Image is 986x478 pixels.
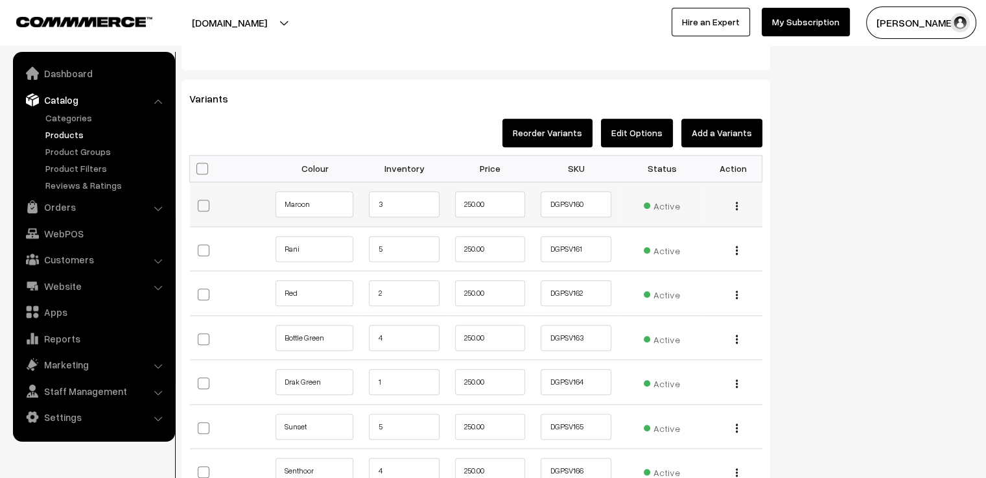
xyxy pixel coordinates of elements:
[42,178,170,192] a: Reviews & Ratings
[16,88,170,112] a: Catalog
[950,13,970,32] img: user
[541,280,611,306] input: SKU
[644,241,680,257] span: Active
[541,325,611,351] input: SKU
[736,424,738,432] img: Menu
[681,119,762,147] button: Add a Variants
[369,280,439,306] input: 2
[16,195,170,219] a: Orders
[16,405,170,429] a: Settings
[42,111,170,125] a: Categories
[189,92,244,105] span: Variants
[369,414,439,440] input: 5
[369,236,439,262] input: 5
[16,62,170,85] a: Dashboard
[42,161,170,175] a: Product Filters
[361,155,447,182] th: Inventory
[276,155,361,182] th: Colour
[644,374,680,390] span: Active
[644,418,680,435] span: Active
[533,155,618,182] th: SKU
[541,191,611,217] input: SKU
[736,379,738,388] img: Menu
[619,155,705,182] th: Status
[672,8,750,36] a: Hire an Expert
[147,6,312,39] button: [DOMAIN_NAME]
[42,128,170,141] a: Products
[502,119,593,147] button: Reorder Variants
[16,248,170,271] a: Customers
[644,196,680,213] span: Active
[736,468,738,477] img: Menu
[16,300,170,324] a: Apps
[16,13,130,29] a: COMMMERCE
[736,202,738,210] img: Menu
[16,379,170,403] a: Staff Management
[736,291,738,299] img: Menu
[16,274,170,298] a: Website
[369,325,439,351] input: 4
[601,119,673,147] button: Edit Options
[736,246,738,254] img: Menu
[16,353,170,376] a: Marketing
[736,335,738,343] img: Menu
[541,369,611,395] input: SKU
[762,8,850,36] a: My Subscription
[369,191,439,217] input: 3
[16,17,152,27] img: COMMMERCE
[16,327,170,350] a: Reports
[369,369,439,395] input: 1
[541,414,611,440] input: SKU
[447,155,533,182] th: Price
[644,285,680,302] span: Active
[644,329,680,346] span: Active
[541,236,611,262] input: SKU
[705,155,762,182] th: Action
[16,222,170,245] a: WebPOS
[42,145,170,158] a: Product Groups
[866,6,976,39] button: [PERSON_NAME] C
